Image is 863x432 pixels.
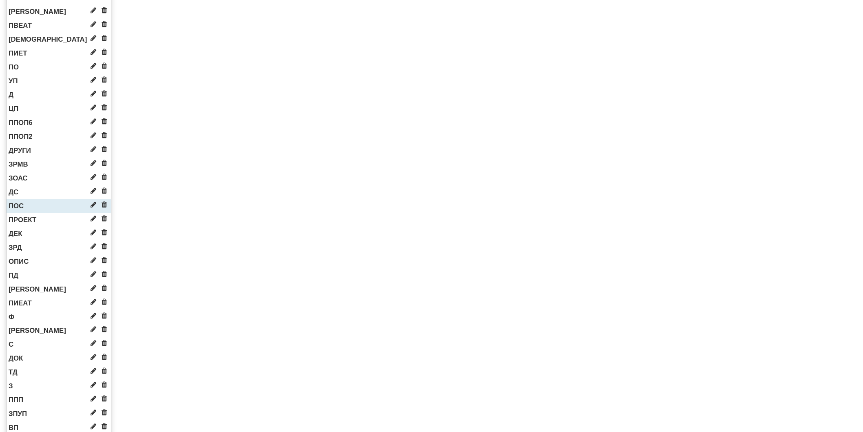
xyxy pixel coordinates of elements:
[7,19,111,33] li: Потокол за въвеждане в експлоатация на апартаментен топломер
[9,160,28,168] span: ЗРМВ
[7,171,111,185] li: Заявление за отговорник на абонатната станция
[7,158,111,171] li: Заявление за равни месечни вноски
[9,216,36,224] span: ПРОЕКТ
[7,324,111,338] li: Казус
[9,174,28,182] span: ЗОАС
[9,133,33,140] span: ППОП2
[9,327,66,335] span: [PERSON_NAME]
[9,355,23,363] span: ДОК
[9,369,18,376] span: ТД
[7,47,111,60] li: Потокол за извеждане от експлоатация на топломер в АС
[9,77,18,85] span: УП
[7,408,111,421] li: Заявление за проучване условията за просъединяване
[9,424,18,432] span: ВП
[7,74,111,88] li: Уведомително писмо
[9,230,22,238] span: ДЕК
[9,383,13,390] span: З
[9,8,66,16] span: [PERSON_NAME]
[9,272,18,279] span: ПД
[9,49,27,57] span: ПИЕТ
[9,63,19,71] span: ПО
[7,338,111,352] li: Становище
[7,88,111,102] li: Договор
[9,258,29,265] span: ОПИС
[7,5,111,19] li: Потокол за извеждане от експлоатация на водомер в АС
[7,394,111,408] li: Приемо предавателен протокол
[9,22,32,29] span: ПВЕАТ
[7,60,111,74] li: Поръчка
[9,202,24,210] span: ПОС
[7,352,111,366] li: Доклад
[9,36,87,43] span: [DEMOGRAPHIC_DATA]
[7,269,111,283] li: Предварителен Договор
[7,296,111,310] li: протокол за извеждане от експлатация на апартаментен топломер
[9,341,13,349] span: С
[7,227,111,241] li: Декларация
[7,33,111,47] li: Потокол за въвеждане в експлоатация на топломер в АС
[9,313,14,321] span: Ф
[7,102,111,116] li: ценово предложение/оферта
[7,255,111,269] li: опис
[9,91,13,99] span: Д
[7,116,111,130] li: протокол за посещение на обект ремонт по оферта (П6)
[7,185,111,199] li: Допълнително споразумение
[9,147,31,154] span: ДРУГИ
[7,130,111,144] li: протокол за посещение на обект абонаментна поддръжка (П2)
[9,105,18,113] span: ЦП
[9,396,23,404] span: ППП
[7,366,111,380] li: Тръжна документация
[7,380,111,394] li: Заповед
[9,244,22,252] span: ЗРД
[9,285,66,293] span: [PERSON_NAME]
[7,283,111,296] li: Анекс
[9,410,27,418] span: ЗПУП
[9,188,18,196] span: ДС
[9,299,32,307] span: ПИЕАТ
[7,310,111,324] li: Фактура
[9,119,33,127] span: ППОП6
[7,241,111,255] li: заявление за разсрочване на дълг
